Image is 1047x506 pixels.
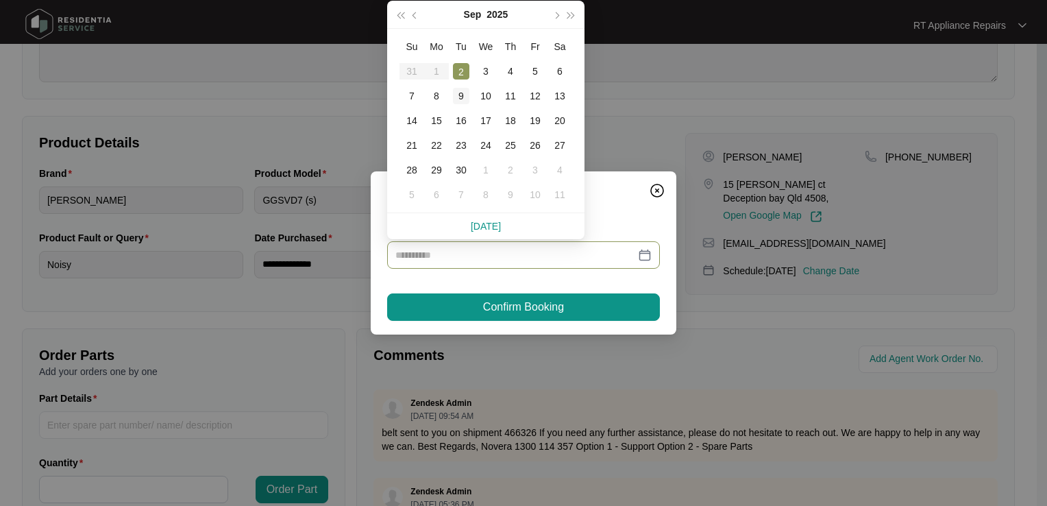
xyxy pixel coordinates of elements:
td: 2025-09-04 [498,59,523,84]
div: 19 [527,112,543,129]
div: 5 [404,186,420,203]
td: 2025-09-25 [498,133,523,158]
div: 15 [428,112,445,129]
td: 2025-09-15 [424,108,449,133]
a: [DATE] [471,221,501,232]
img: closeCircle [649,182,665,199]
th: Su [399,34,424,59]
div: 27 [552,137,568,154]
td: 2025-09-08 [424,84,449,108]
div: 2 [453,63,469,80]
input: Date [395,248,635,263]
div: 8 [478,186,494,203]
td: 2025-09-17 [473,108,498,133]
div: 6 [428,186,445,203]
td: 2025-09-30 [449,158,473,182]
div: 14 [404,112,420,129]
div: 13 [552,88,568,104]
td: 2025-09-29 [424,158,449,182]
td: 2025-09-21 [399,133,424,158]
th: We [473,34,498,59]
div: 28 [404,162,420,178]
th: Tu [449,34,473,59]
div: 25 [502,137,519,154]
td: 2025-09-23 [449,133,473,158]
div: 18 [502,112,519,129]
div: 9 [502,186,519,203]
td: 2025-10-03 [523,158,547,182]
td: 2025-09-27 [547,133,572,158]
td: 2025-10-10 [523,182,547,207]
div: 16 [453,112,469,129]
div: 7 [404,88,420,104]
td: 2025-10-08 [473,182,498,207]
div: 17 [478,112,494,129]
th: Mo [424,34,449,59]
div: 26 [527,137,543,154]
td: 2025-10-11 [547,182,572,207]
td: 2025-09-19 [523,108,547,133]
td: 2025-09-14 [399,108,424,133]
td: 2025-10-02 [498,158,523,182]
div: 24 [478,137,494,154]
button: Sep [464,1,482,28]
td: 2025-09-10 [473,84,498,108]
div: 8 [428,88,445,104]
td: 2025-10-06 [424,182,449,207]
th: Fr [523,34,547,59]
div: 6 [552,63,568,80]
th: Th [498,34,523,59]
div: 11 [552,186,568,203]
div: 11 [502,88,519,104]
span: Confirm Booking [483,299,564,315]
td: 2025-09-11 [498,84,523,108]
td: 2025-10-05 [399,182,424,207]
td: 2025-10-09 [498,182,523,207]
td: 2025-09-07 [399,84,424,108]
td: 2025-10-07 [449,182,473,207]
div: 9 [453,88,469,104]
td: 2025-09-24 [473,133,498,158]
div: 23 [453,137,469,154]
div: 3 [478,63,494,80]
div: 3 [527,162,543,178]
div: 30 [453,162,469,178]
td: 2025-09-12 [523,84,547,108]
td: 2025-09-16 [449,108,473,133]
div: 22 [428,137,445,154]
td: 2025-09-05 [523,59,547,84]
div: 4 [552,162,568,178]
div: 21 [404,137,420,154]
div: 1 [478,162,494,178]
td: 2025-09-13 [547,84,572,108]
td: 2025-09-28 [399,158,424,182]
div: 4 [502,63,519,80]
td: 2025-09-22 [424,133,449,158]
td: 2025-10-04 [547,158,572,182]
td: 2025-09-20 [547,108,572,133]
div: 20 [552,112,568,129]
td: 2025-09-18 [498,108,523,133]
div: 5 [527,63,543,80]
td: 2025-09-02 [449,59,473,84]
td: 2025-10-01 [473,158,498,182]
div: 2 [502,162,519,178]
td: 2025-09-09 [449,84,473,108]
div: 29 [428,162,445,178]
button: Confirm Booking [387,293,660,321]
div: 7 [453,186,469,203]
th: Sa [547,34,572,59]
td: 2025-09-06 [547,59,572,84]
td: 2025-09-26 [523,133,547,158]
button: 2025 [486,1,508,28]
td: 2025-09-03 [473,59,498,84]
div: 10 [527,186,543,203]
div: 10 [478,88,494,104]
button: Close [646,180,668,202]
div: 12 [527,88,543,104]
